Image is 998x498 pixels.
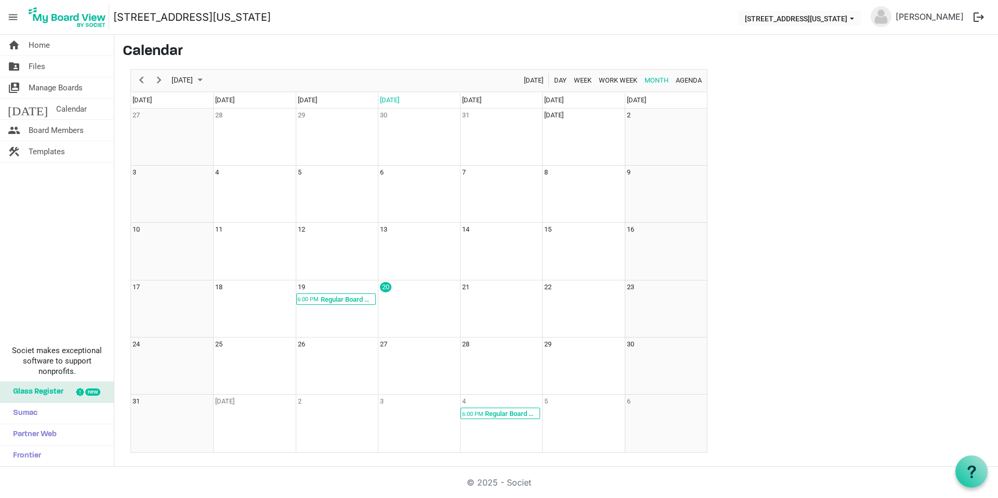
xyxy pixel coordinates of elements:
[133,396,140,407] div: Sunday, August 31, 2025
[544,224,551,235] div: Friday, August 15, 2025
[298,282,305,292] div: Tuesday, August 19, 2025
[544,282,551,292] div: Friday, August 22, 2025
[8,141,20,162] span: construction
[553,74,568,87] span: Day
[627,339,634,349] div: Saturday, August 30, 2025
[572,74,594,87] button: Week
[215,167,219,178] div: Monday, August 4, 2025
[627,167,631,178] div: Saturday, August 9, 2025
[8,99,48,119] span: [DATE]
[891,6,968,27] a: [PERSON_NAME]
[462,282,469,292] div: Thursday, August 21, 2025
[380,282,391,292] div: Wednesday, August 20, 2025
[25,4,113,30] a: My Board View Logo
[380,110,387,120] div: Wednesday, July 30, 2025
[573,74,593,87] span: Week
[113,7,271,28] a: [STREET_ADDRESS][US_STATE]
[462,96,481,104] span: [DATE]
[298,167,301,178] div: Tuesday, August 5, 2025
[544,339,551,349] div: Friday, August 29, 2025
[215,339,222,349] div: Monday, August 25, 2025
[598,74,638,87] span: Work Week
[738,11,861,25] button: 216 E Washington Blvd dropdownbutton
[25,4,109,30] img: My Board View Logo
[130,69,707,453] div: of August 2025
[296,293,376,305] div: Regular Board Meeting Begin From Tuesday, August 19, 2025 at 6:00:00 PM GMT-04:00 Ends At Tuesday...
[871,6,891,27] img: no-profile-picture.svg
[8,120,20,141] span: people
[461,408,540,419] div: Regular Board Meeting Begin From Thursday, September 4, 2025 at 6:00:00 PM GMT-04:00 Ends At Thur...
[85,388,100,396] div: new
[8,424,57,445] span: Partner Web
[29,77,83,98] span: Manage Boards
[523,74,544,87] span: [DATE]
[462,167,466,178] div: Thursday, August 7, 2025
[627,110,631,120] div: Saturday, August 2, 2025
[627,282,634,292] div: Saturday, August 23, 2025
[522,74,545,87] button: Today
[297,294,320,304] div: 6:00 PM
[380,224,387,235] div: Wednesday, August 13, 2025
[133,70,150,91] div: previous period
[968,6,990,28] button: logout
[29,35,50,56] span: Home
[643,74,671,87] button: Month
[674,74,704,87] button: Agenda
[320,294,375,304] div: Regular Board Meeting; In person at the [GEOGRAPHIC_DATA][PERSON_NAME][DEMOGRAPHIC_DATA]. Zoom if...
[298,339,305,349] div: Tuesday, August 26, 2025
[56,99,87,119] span: Calendar
[380,96,399,104] span: [DATE]
[150,70,168,91] div: next period
[627,96,646,104] span: [DATE]
[29,120,84,141] span: Board Members
[298,96,317,104] span: [DATE]
[170,74,207,87] button: August 2025
[3,7,23,27] span: menu
[298,396,301,407] div: Tuesday, September 2, 2025
[553,74,569,87] button: Day
[215,110,222,120] div: Monday, July 28, 2025
[8,403,37,424] span: Sumac
[133,339,140,349] div: Sunday, August 24, 2025
[8,446,41,466] span: Frontier
[8,56,20,77] span: folder_shared
[215,224,222,235] div: Monday, August 11, 2025
[8,35,20,56] span: home
[380,396,384,407] div: Wednesday, September 3, 2025
[135,74,149,87] button: Previous
[544,167,548,178] div: Friday, August 8, 2025
[380,167,384,178] div: Wednesday, August 6, 2025
[29,56,45,77] span: Files
[152,74,166,87] button: Next
[8,77,20,98] span: switch_account
[133,110,140,120] div: Sunday, July 27, 2025
[298,110,305,120] div: Tuesday, July 29, 2025
[380,339,387,349] div: Wednesday, August 27, 2025
[462,224,469,235] div: Thursday, August 14, 2025
[467,477,531,488] a: © 2025 - Societ
[462,396,466,407] div: Thursday, September 4, 2025
[462,110,469,120] div: Thursday, July 31, 2025
[462,339,469,349] div: Thursday, August 28, 2025
[597,74,639,87] button: Work Week
[461,408,484,419] div: 6:00 PM
[544,396,548,407] div: Friday, September 5, 2025
[133,96,152,104] span: [DATE]
[168,70,209,91] div: August 2025
[5,345,109,376] span: Societ makes exceptional software to support nonprofits.
[133,167,136,178] div: Sunday, August 3, 2025
[484,408,540,419] div: Regular Board Meeting; In person at the [GEOGRAPHIC_DATA][PERSON_NAME][DEMOGRAPHIC_DATA]. Zoom if...
[675,74,703,87] span: Agenda
[215,396,234,407] div: Monday, September 1, 2025
[133,282,140,292] div: Sunday, August 17, 2025
[215,96,234,104] span: [DATE]
[544,110,563,120] div: Friday, August 1, 2025
[627,396,631,407] div: Saturday, September 6, 2025
[298,224,305,235] div: Tuesday, August 12, 2025
[644,74,669,87] span: Month
[123,43,990,61] h3: Calendar
[215,282,222,292] div: Monday, August 18, 2025
[133,224,140,235] div: Sunday, August 10, 2025
[170,74,194,87] span: [DATE]
[29,141,65,162] span: Templates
